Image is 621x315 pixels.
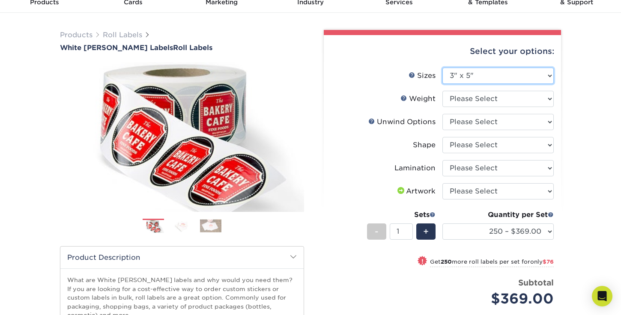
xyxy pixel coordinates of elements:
div: Open Intercom Messenger [592,286,612,306]
h2: Product Description [60,247,304,268]
img: Roll Labels 03 [200,219,221,232]
div: Unwind Options [368,117,436,127]
div: Shape [413,140,436,150]
div: $369.00 [449,288,554,309]
h1: Roll Labels [60,44,304,52]
div: Lamination [394,163,436,173]
span: ! [421,257,424,266]
div: Sets [367,210,436,220]
a: Products [60,31,93,39]
img: Roll Labels 02 [171,219,193,232]
span: $76 [543,259,554,265]
strong: Subtotal [518,278,554,287]
img: White BOPP Labels 01 [60,53,304,221]
div: Weight [400,94,436,104]
a: White [PERSON_NAME] LabelsRoll Labels [60,44,304,52]
div: Quantity per Set [442,210,554,220]
img: Roll Labels 01 [143,219,164,234]
a: Roll Labels [103,31,142,39]
span: White [PERSON_NAME] Labels [60,44,173,52]
strong: 250 [441,259,452,265]
span: - [375,225,379,238]
span: + [423,225,429,238]
small: Get more roll labels per set for [430,259,554,267]
div: Artwork [396,186,436,196]
div: Sizes [409,71,436,81]
div: Select your options: [331,35,554,68]
span: only [530,259,554,265]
